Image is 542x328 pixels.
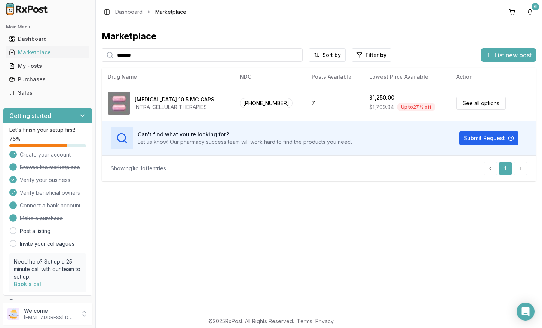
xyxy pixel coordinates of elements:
[155,8,186,16] span: Marketplace
[20,215,63,222] span: Make a purchase
[115,8,143,16] a: Dashboard
[6,46,89,59] a: Marketplace
[9,62,86,70] div: My Posts
[24,315,76,321] p: [EMAIL_ADDRESS][DOMAIN_NAME]
[115,8,186,16] nav: breadcrumb
[108,92,130,115] img: Caplyta 10.5 MG CAPS
[365,51,386,59] span: Filter by
[352,48,391,62] button: Filter by
[6,59,89,73] a: My Posts
[3,87,92,99] button: Sales
[397,103,435,111] div: Up to 27 % off
[481,48,536,62] button: List new post
[524,6,536,18] button: 6
[6,32,89,46] a: Dashboard
[6,73,89,86] a: Purchases
[3,46,92,58] button: Marketplace
[20,176,70,184] span: Verify your business
[20,240,74,247] a: Invite your colleagues
[456,97,506,110] a: See all options
[517,303,535,321] div: Open Intercom Messenger
[459,131,518,145] button: Submit Request
[322,51,341,59] span: Sort by
[135,96,214,103] div: [MEDICAL_DATA] 10.5 MG CAPS
[306,86,364,121] td: 7
[14,281,43,287] a: Book a call
[9,76,86,83] div: Purchases
[135,103,214,111] div: INTRA-CELLULAR THERAPIES
[240,98,293,108] span: [PHONE_NUMBER]
[3,33,92,45] button: Dashboard
[3,3,51,15] img: RxPost Logo
[138,138,352,146] p: Let us know! Our pharmacy success team will work hard to find the products you need.
[6,24,89,30] h2: Main Menu
[369,94,394,101] div: $1,250.00
[20,151,71,158] span: Create your account
[3,296,92,309] button: Support
[309,48,346,62] button: Sort by
[363,68,450,86] th: Lowest Price Available
[9,89,86,97] div: Sales
[9,49,86,56] div: Marketplace
[6,86,89,100] a: Sales
[484,162,527,175] nav: pagination
[3,60,92,72] button: My Posts
[102,68,234,86] th: Drug Name
[3,73,92,85] button: Purchases
[20,189,80,197] span: Verify beneficial owners
[14,258,82,280] p: Need help? Set up a 25 minute call with our team to set up.
[315,318,334,324] a: Privacy
[499,162,512,175] a: 1
[297,318,312,324] a: Terms
[20,202,80,209] span: Connect a bank account
[9,111,51,120] h3: Getting started
[24,307,76,315] p: Welcome
[111,165,166,172] div: Showing 1 to 1 of 1 entries
[138,131,352,138] h3: Can't find what you're looking for?
[20,227,50,235] a: Post a listing
[9,35,86,43] div: Dashboard
[369,103,394,111] span: $1,709.94
[494,51,532,60] span: List new post
[481,52,536,60] a: List new post
[234,68,306,86] th: NDC
[9,126,86,134] p: Let's finish your setup first!
[7,308,19,320] img: User avatar
[20,164,80,171] span: Browse the marketplace
[306,68,364,86] th: Posts Available
[102,30,536,42] div: Marketplace
[450,68,536,86] th: Action
[532,3,539,10] div: 6
[9,135,21,143] span: 75 %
